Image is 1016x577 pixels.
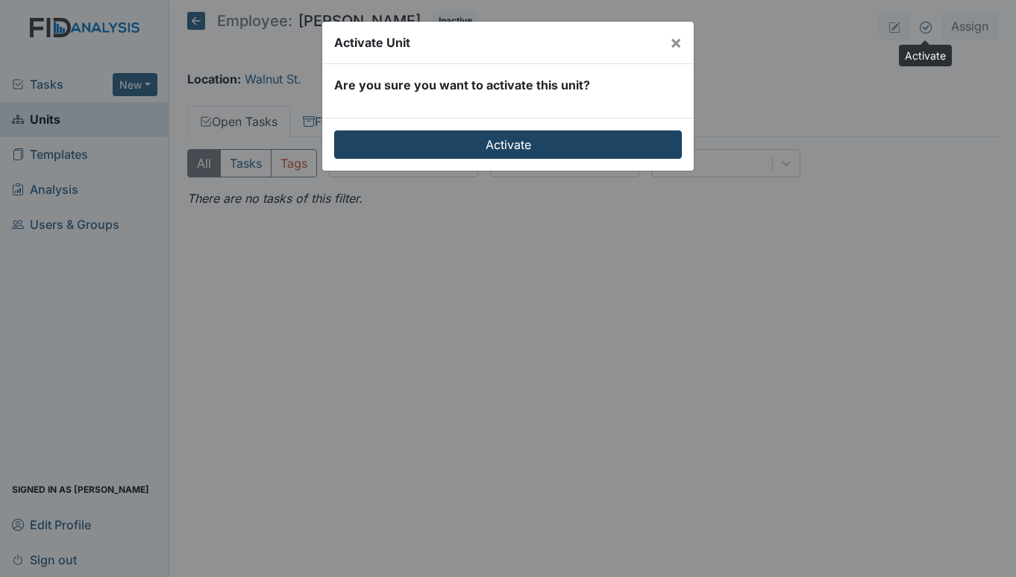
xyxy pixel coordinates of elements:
[658,22,694,63] button: Close
[899,45,952,66] div: Activate
[670,31,682,53] span: ×
[334,78,590,92] strong: Are you sure you want to activate this unit?
[334,130,682,159] input: Activate
[334,34,410,51] div: Activate Unit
